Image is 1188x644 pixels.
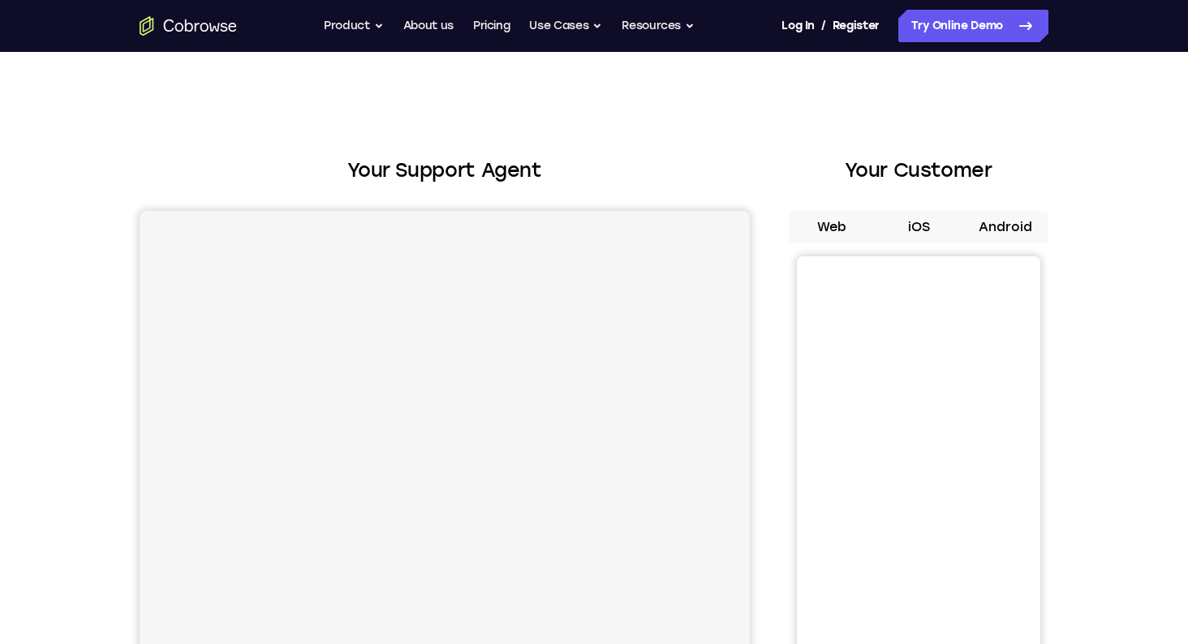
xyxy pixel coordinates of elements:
[622,10,695,42] button: Resources
[529,10,602,42] button: Use Cases
[140,16,237,36] a: Go to the home page
[781,10,814,42] a: Log In
[821,16,826,36] span: /
[324,10,384,42] button: Product
[962,211,1048,243] button: Android
[473,10,510,42] a: Pricing
[140,156,750,185] h2: Your Support Agent
[403,10,454,42] a: About us
[789,156,1048,185] h2: Your Customer
[789,211,876,243] button: Web
[876,211,962,243] button: iOS
[898,10,1048,42] a: Try Online Demo
[833,10,880,42] a: Register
